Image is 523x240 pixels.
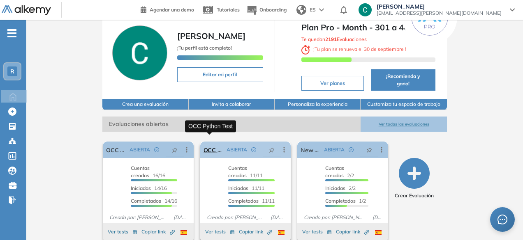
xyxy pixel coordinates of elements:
[2,5,51,16] img: Logo
[239,227,272,237] button: Copiar link
[227,146,247,153] span: ABIERTA
[228,185,264,191] span: 11/11
[310,6,316,14] span: ES
[189,99,275,110] button: Invita a colaborar
[205,227,235,237] button: Ver tests
[131,165,150,178] span: Cuentas creadas
[141,227,175,237] button: Copiar link
[325,185,345,191] span: Iniciadas
[246,1,287,19] button: Onboarding
[10,68,14,75] span: R
[325,198,366,204] span: 1/2
[112,25,167,80] img: Foto de perfil
[296,5,306,15] img: world
[166,143,184,156] button: pushpin
[377,10,502,16] span: [EMAIL_ADDRESS][PERSON_NAME][DOMAIN_NAME]
[363,46,405,52] b: 30 de septiembre
[185,120,236,132] div: OCC Python Test
[349,147,354,152] span: check-circle
[131,185,167,191] span: 14/16
[228,165,263,178] span: 11/11
[130,146,150,153] span: ABIERTA
[360,143,378,156] button: pushpin
[131,185,151,191] span: Iniciadas
[177,45,232,51] span: ¡Tu perfil está completo!
[325,185,356,191] span: 2/2
[102,117,361,132] span: Evaluaciones abiertas
[177,67,263,82] button: Editar mi perfil
[181,230,187,235] img: ESP
[106,214,170,221] span: Creado por: [PERSON_NAME]
[131,198,161,204] span: Completados
[172,146,178,153] span: pushpin
[301,21,435,34] span: Plan Pro - Month - 301 a 400
[325,165,354,178] span: 2/2
[228,165,247,178] span: Cuentas creadas
[228,198,275,204] span: 11/11
[301,142,321,158] a: New Test OCC
[239,228,272,235] span: Copiar link
[141,228,175,235] span: Copiar link
[325,165,344,178] span: Cuentas creadas
[204,142,224,158] a: OCC Python Test
[325,198,356,204] span: Completados
[150,7,194,13] span: Agendar una demo
[154,147,159,152] span: check-circle
[325,36,337,42] b: 2191
[7,32,16,34] i: -
[131,198,177,204] span: 14/16
[217,7,240,13] span: Tutoriales
[371,69,435,91] button: ¡Recomienda y gana!
[361,99,447,110] button: Customiza tu espacio de trabajo
[361,117,447,132] button: Ver todas las evaluaciones
[301,46,407,52] span: ¡ Tu plan se renueva el !
[366,146,372,153] span: pushpin
[319,8,324,11] img: arrow
[336,227,369,237] button: Copiar link
[106,142,126,158] a: OCC SQL
[301,76,364,91] button: Ver planes
[170,214,190,221] span: [DATE]
[275,99,361,110] button: Personaliza la experiencia
[278,230,285,235] img: ESP
[395,192,434,199] span: Crear Evaluación
[498,215,507,224] span: message
[375,230,382,235] img: ESP
[301,36,367,42] span: Te quedan Evaluaciones
[141,4,194,14] a: Agendar una demo
[228,198,259,204] span: Completados
[377,3,502,10] span: [PERSON_NAME]
[269,146,275,153] span: pushpin
[301,45,310,55] img: clock-svg
[369,214,385,221] span: [DATE]
[228,185,248,191] span: Iniciadas
[204,214,267,221] span: Creado por: [PERSON_NAME]
[301,214,369,221] span: Creado por: [PERSON_NAME] [PERSON_NAME]
[395,158,434,199] button: Crear Evaluación
[102,99,188,110] button: Crea una evaluación
[177,31,245,41] span: [PERSON_NAME]
[267,214,287,221] span: [DATE]
[263,143,281,156] button: pushpin
[131,165,165,178] span: 16/16
[259,7,287,13] span: Onboarding
[108,227,137,237] button: Ver tests
[336,228,369,235] span: Copiar link
[251,147,256,152] span: check-circle
[302,227,332,237] button: Ver tests
[324,146,345,153] span: ABIERTA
